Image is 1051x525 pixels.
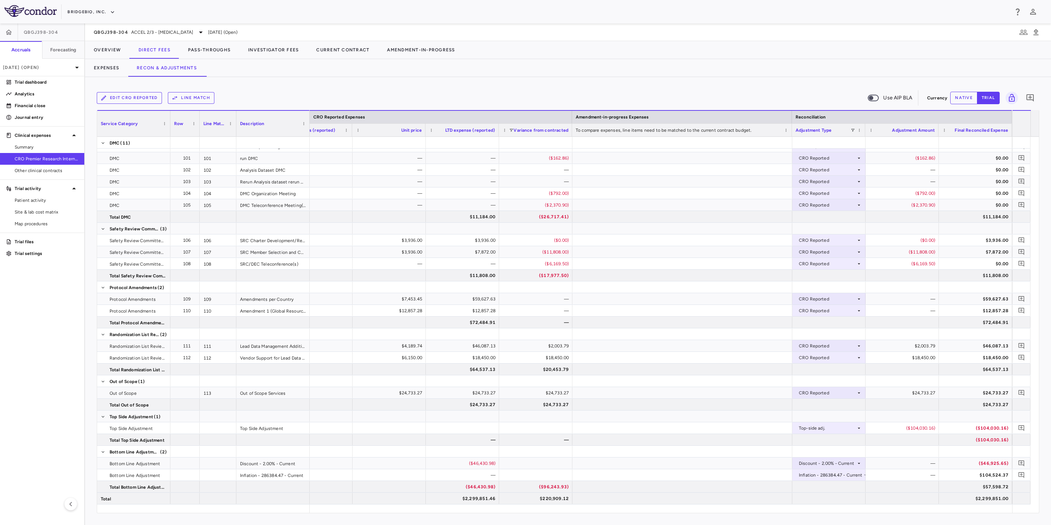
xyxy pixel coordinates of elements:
div: Discount - 2.00% - Current [236,457,310,469]
button: Add comment [1017,458,1026,468]
span: Service Category [101,121,138,126]
button: Add comment [1017,165,1026,175]
p: Financial close [15,102,78,109]
div: $0.00 [945,199,1008,211]
div: Out of Scope Services [236,387,310,398]
div: 110 [200,305,236,316]
div: 8 [286,293,349,305]
div: $7,872.00 [432,246,495,258]
div: — [359,258,422,270]
div: 113 [200,387,236,398]
svg: Add comment [1018,201,1025,208]
span: Summary [15,144,78,150]
span: Bottom Line Adjustment [110,470,160,481]
span: Randomization List Review and Data Management FTEs [110,329,159,340]
svg: Add comment [1026,94,1035,102]
div: $72,484.91 [945,317,1008,328]
span: DMC [110,137,119,149]
div: Vendor Support for Lead Data Manager [236,352,310,363]
div: 111 [200,340,236,351]
div: $6,150.00 [359,352,422,364]
div: $0.00 [945,152,1008,164]
div: 109 [177,293,196,305]
span: Row [174,121,183,126]
h6: Forecasting [50,47,77,53]
div: $18,450.00 [945,352,1008,364]
div: 112 [200,352,236,363]
svg: Add comment [1018,237,1025,244]
div: 107 [200,246,236,258]
div: $46,087.13 [945,340,1008,352]
span: Reconciliation [796,114,826,120]
div: $2,003.79 [872,340,935,352]
span: Top Side Adjustment [110,411,153,423]
div: 11 [286,340,349,352]
span: Total Safety Review Committee (SRC) [110,270,166,282]
div: $2,003.79 [506,340,569,352]
span: Adjustment Amount [892,128,935,133]
div: 108 [200,258,236,269]
div: 106 [200,234,236,246]
svg: Add comment [1018,307,1025,314]
div: $3,936.00 [359,234,422,246]
div: — [432,152,495,164]
span: CRO Reported Expenses [313,114,365,120]
span: Safety Review Committee (SRC) [110,258,166,270]
div: 103 [200,176,236,187]
div: ($162.86) [872,152,935,164]
p: Trial activity [15,185,70,192]
div: ($96,243.93) [506,481,569,493]
span: DMC [110,176,119,188]
div: CRO Reported [799,305,856,317]
button: Add comment [1017,388,1026,398]
button: Add comment [1017,259,1026,269]
button: Edit CRO reported [97,92,162,104]
p: Trial files [15,238,78,245]
div: CRO Reported [799,387,856,399]
span: (3) [160,223,167,235]
div: $11,184.00 [432,211,495,223]
div: — [506,176,569,187]
div: CRO Reported [799,340,856,352]
span: Out of Scope [110,387,137,399]
span: To compare expenses, line items need to be matched to the current contract budget. [576,128,752,133]
div: 2 [286,246,349,258]
div: $3,936.00 [359,246,422,258]
div: Amendment 1 (Global Resources) [236,305,310,316]
div: ($162.86) [506,152,569,164]
div: — [872,176,935,187]
span: Safety Review Committee (SRC) [110,235,166,247]
img: logo-full-SnFGN8VE.png [4,5,57,17]
div: 105 [200,199,236,211]
div: ($104,030.16) [872,422,935,434]
span: QBGJ398-304 [24,29,58,35]
span: Total DMC [110,211,131,223]
div: — [872,164,935,176]
div: — [286,187,349,199]
div: $2,299,851.00 [945,493,1008,504]
div: Rerun Analysis dataset rerun DMC [236,176,310,187]
span: Total [101,493,111,505]
span: Bottom Line Adjustment [110,446,159,458]
div: — [286,176,349,187]
div: — [432,164,495,176]
div: $11,808.00 [945,270,1008,281]
button: native [950,92,977,104]
div: — [872,293,935,305]
div: $59,627.63 [432,293,495,305]
div: $3,936.00 [432,234,495,246]
div: 105 [177,199,196,211]
button: Investigator Fees [239,41,307,59]
div: DMC Organization Meeting [236,187,310,199]
div: CRO Reported [799,246,856,258]
div: CRO Reported [799,258,856,270]
div: $24,733.27 [359,387,422,399]
div: $20,453.79 [506,364,569,375]
div: — [506,305,569,317]
svg: Add comment [1018,260,1025,267]
div: Top-side adj. [799,422,856,434]
div: SRC Member Selection and Contracting [236,246,310,258]
div: run DMC [236,152,310,164]
div: $3,936.00 [945,234,1008,246]
div: 111 [177,340,196,352]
